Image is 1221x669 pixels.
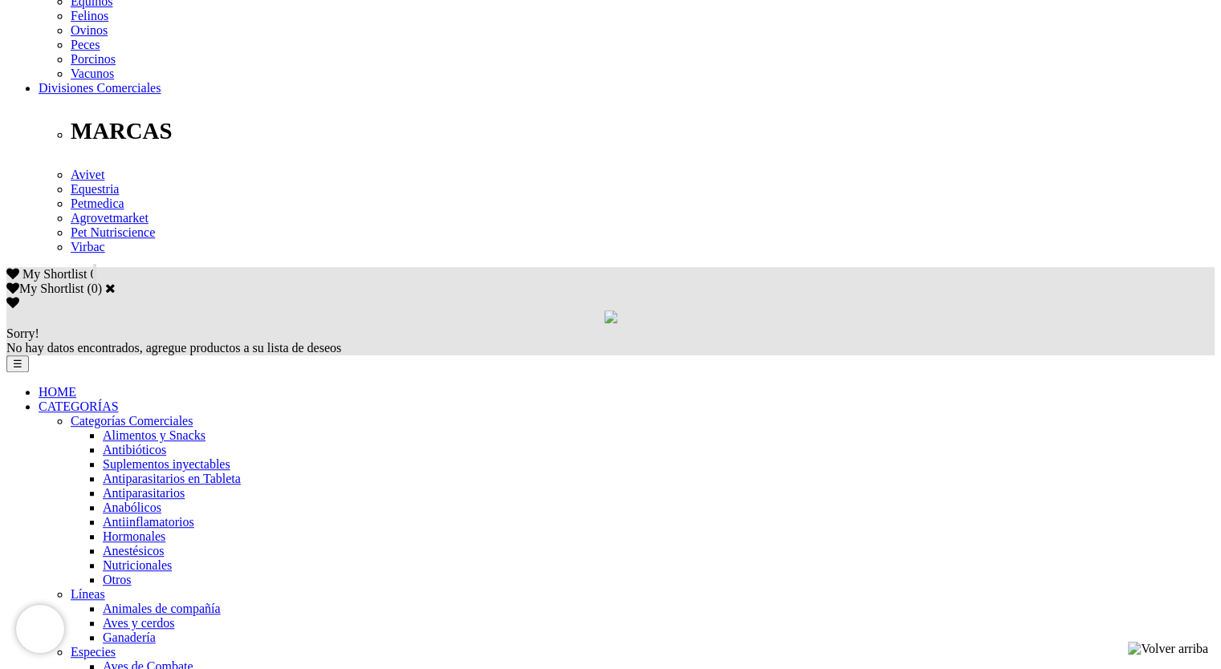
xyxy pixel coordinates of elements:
[71,240,105,253] a: Virbac
[90,267,96,281] span: 0
[39,81,161,95] a: Divisiones Comerciales
[103,457,230,471] a: Suplementos inyectables
[103,602,221,615] a: Animales de compañía
[103,472,241,485] a: Antiparasitarios en Tableta
[6,326,1215,355] div: No hay datos encontrados, agregue productos a su lista de deseos
[103,558,172,572] a: Nutricionales
[92,282,98,295] label: 0
[6,355,29,372] button: ☰
[71,168,104,181] a: Avivet
[71,52,116,66] a: Porcinos
[22,267,87,281] span: My Shortlist
[105,282,116,294] a: Cerrar
[71,23,108,37] a: Ovinos
[103,428,206,442] a: Alimentos y Snacks
[16,605,64,653] iframe: Brevo live chat
[71,9,108,22] a: Felinos
[103,443,166,456] a: Antibióticos
[71,587,105,601] a: Líneas
[103,515,194,529] a: Antiinflamatorios
[71,225,155,239] a: Pet Nutriscience
[103,630,156,644] a: Ganadería
[71,182,119,196] a: Equestria
[71,67,114,80] a: Vacunos
[103,616,174,630] a: Aves y cerdos
[6,326,39,340] span: Sorry!
[103,573,132,586] a: Otros
[103,501,161,514] a: Anabólicos
[71,211,149,225] a: Agrovetmarket
[71,38,100,51] a: Peces
[39,385,76,399] a: HOME
[103,529,165,543] a: Hormonales
[87,282,102,295] span: ( )
[103,544,164,557] a: Anestésicos
[103,486,185,500] a: Antiparasitarios
[6,282,83,295] label: My Shortlist
[71,197,124,210] a: Petmedica
[1128,642,1208,656] img: Volver arriba
[39,399,119,413] a: CATEGORÍAS
[71,118,1215,144] p: MARCAS
[604,310,617,323] img: loading.gif
[71,414,193,428] a: Categorías Comerciales
[71,645,116,659] a: Especies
